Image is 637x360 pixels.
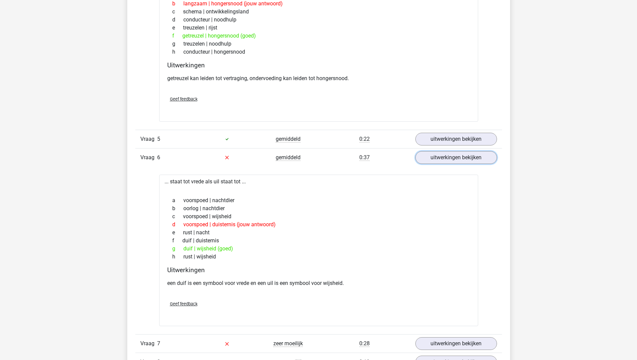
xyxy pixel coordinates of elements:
span: d [172,16,183,24]
h4: Uitwerkingen [167,61,470,69]
span: a [172,196,183,204]
span: e [172,229,183,237]
span: f [172,32,182,40]
span: Geef feedback [170,97,197,102]
span: gemiddeld [276,136,301,142]
h4: Uitwerkingen [167,266,470,274]
div: ... staat tot vrede als uil staat tot ... [159,175,478,326]
div: getreuzel | hongersnood (goed) [167,32,470,40]
a: uitwerkingen bekijken [415,337,497,350]
span: h [172,48,183,56]
div: conducteur | hongersnood [167,48,470,56]
span: zeer moeilijk [273,340,303,347]
span: g [172,245,183,253]
span: 0:37 [359,154,370,161]
span: e [172,24,183,32]
span: 6 [157,154,160,161]
span: 7 [157,340,160,347]
span: b [172,204,183,213]
div: voorspoed | wijsheid [167,213,470,221]
p: een duif is een symbool voor vrede en een uil is een symbool voor wijsheid. [167,279,470,287]
span: c [172,213,183,221]
div: oorlog | nachtdier [167,204,470,213]
span: c [172,8,183,16]
p: getreuzel kan leiden tot vertraging, ondervoeding kan leiden tot hongersnood. [167,74,470,82]
div: duif | duisternis [167,237,470,245]
div: conducteur | noodhulp [167,16,470,24]
div: voorspoed | duisternis (jouw antwoord) [167,221,470,229]
a: uitwerkingen bekijken [415,133,497,145]
div: schema | ontwikkelingsland [167,8,470,16]
span: Vraag [140,135,157,143]
span: d [172,221,183,229]
div: treuzelen | rijst [167,24,470,32]
div: rust | nacht [167,229,470,237]
div: duif | wijsheid (goed) [167,245,470,253]
div: rust | wijsheid [167,253,470,261]
span: h [172,253,183,261]
span: 0:22 [359,136,370,142]
span: Vraag [140,154,157,162]
span: g [172,40,183,48]
div: voorspoed | nachtdier [167,196,470,204]
span: Geef feedback [170,301,197,306]
a: uitwerkingen bekijken [415,151,497,164]
span: 5 [157,136,160,142]
span: 0:28 [359,340,370,347]
span: gemiddeld [276,154,301,161]
span: f [172,237,182,245]
span: Vraag [140,340,157,348]
div: treuzelen | noodhulp [167,40,470,48]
